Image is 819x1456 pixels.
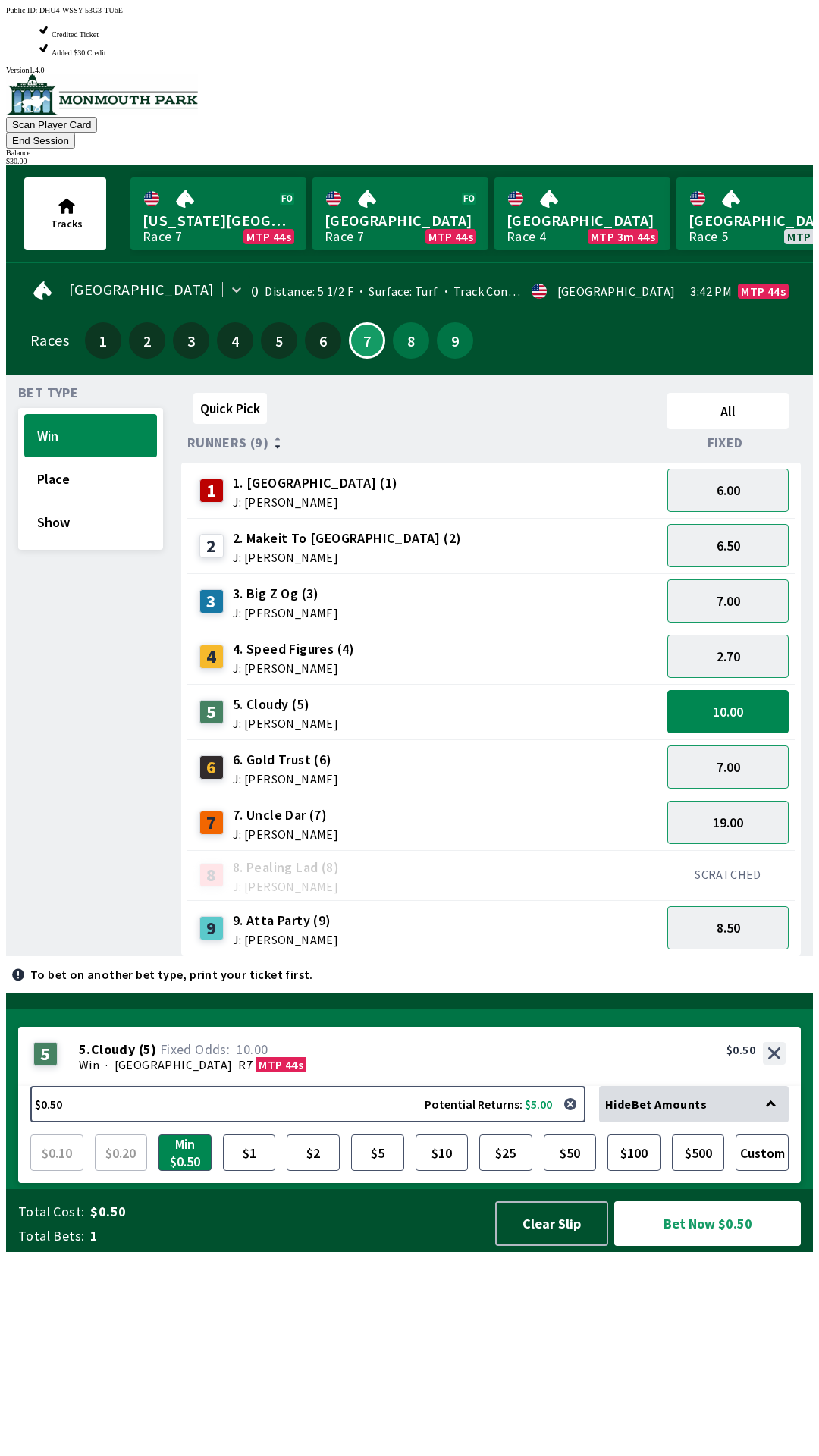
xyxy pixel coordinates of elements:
div: Race 7 [325,231,364,243]
span: 8. Pealing Lad (8) [233,858,339,877]
span: MTP 3m 44s [591,231,655,243]
div: Race 5 [689,231,728,243]
button: $1 [223,1134,276,1171]
button: 5 [261,322,297,359]
div: [GEOGRAPHIC_DATA] [557,285,676,297]
button: $10 [416,1134,469,1171]
span: 3 [177,335,206,346]
img: venue logo [6,74,198,115]
div: 4 [199,645,224,669]
span: 2. Makeit To [GEOGRAPHIC_DATA] (2) [233,529,462,548]
button: Win [24,414,157,457]
span: Surface: Turf [353,284,438,299]
span: Credited Ticket [52,30,99,39]
span: · [105,1057,108,1072]
span: 10.00 [713,703,743,720]
button: Show [24,500,157,544]
div: 3 [199,589,224,613]
div: 5 [33,1042,58,1066]
span: Quick Pick [200,400,260,417]
div: 8 [199,863,224,887]
button: Quick Pick [193,393,267,424]
button: Place [24,457,157,500]
button: $0.50Potential Returns: $5.00 [30,1086,585,1122]
span: ( 5 ) [139,1042,157,1057]
span: All [674,403,782,420]
div: Public ID: [6,6,813,14]
span: Place [37,470,144,488]
span: 2.70 [717,648,740,665]
div: 9 [199,916,224,940]
span: MTP 44s [741,285,786,297]
button: $50 [544,1134,597,1171]
span: 3. Big Z Og (3) [233,584,338,604]
div: SCRATCHED [667,867,789,882]
span: 6.00 [717,482,740,499]
span: 5 [265,335,293,346]
a: [US_STATE][GEOGRAPHIC_DATA]Race 7MTP 44s [130,177,306,250]
button: Custom [736,1134,789,1171]
span: Bet Now $0.50 [627,1214,788,1233]
span: Tracks [51,217,83,231]
span: $25 [483,1138,529,1167]
button: 7 [349,322,385,359]
span: 3:42 PM [690,285,732,297]
div: Races [30,334,69,347]
span: MTP 44s [259,1057,303,1072]
span: Custom [739,1138,785,1167]
div: 1 [199,479,224,503]
button: 6 [305,322,341,359]
button: 19.00 [667,801,789,844]
div: 7 [199,811,224,835]
button: Scan Player Card [6,117,97,133]
button: 7.00 [667,579,789,623]
span: Win [37,427,144,444]
span: 7 [354,337,380,344]
p: To bet on another bet type, print your ticket first. [30,968,313,981]
div: Runners (9) [187,435,661,450]
span: 7.00 [717,592,740,610]
span: J: [PERSON_NAME] [233,551,462,563]
button: Min $0.50 [158,1134,212,1171]
div: 2 [199,534,224,558]
button: End Session [6,133,75,149]
button: $500 [672,1134,725,1171]
span: J: [PERSON_NAME] [233,496,398,508]
span: 6.50 [717,537,740,554]
button: 10.00 [667,690,789,733]
div: Race 4 [507,231,546,243]
span: 1. [GEOGRAPHIC_DATA] (1) [233,473,398,493]
span: 5 . [79,1042,91,1057]
button: All [667,393,789,429]
span: J: [PERSON_NAME] [233,828,338,840]
button: 7.00 [667,745,789,789]
span: Added $30 Credit [52,49,106,57]
span: $1 [227,1138,272,1167]
span: 6. Gold Trust (6) [233,750,338,770]
button: 6.50 [667,524,789,567]
span: 4. Speed Figures (4) [233,639,355,659]
span: Fixed [708,437,743,449]
button: 1 [85,322,121,359]
span: 4 [221,335,249,346]
span: 8.50 [717,919,740,937]
span: MTP 44s [428,231,473,243]
span: 9 [441,335,469,346]
span: 6 [309,335,337,346]
span: $500 [676,1138,721,1167]
span: $100 [611,1138,657,1167]
button: 4 [217,322,253,359]
span: [GEOGRAPHIC_DATA] [507,211,658,231]
button: 9 [437,322,473,359]
span: Runners (9) [187,437,268,449]
button: $100 [607,1134,661,1171]
span: $0.50 [90,1203,481,1221]
span: 5. Cloudy (5) [233,695,338,714]
span: J: [PERSON_NAME] [233,662,355,674]
span: 10.00 [237,1040,268,1058]
button: 6.00 [667,469,789,512]
div: 0 [251,285,259,297]
div: $ 30.00 [6,157,813,165]
span: DHU4-WSSY-53G3-TU6E [39,6,123,14]
div: $0.50 [726,1042,755,1057]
